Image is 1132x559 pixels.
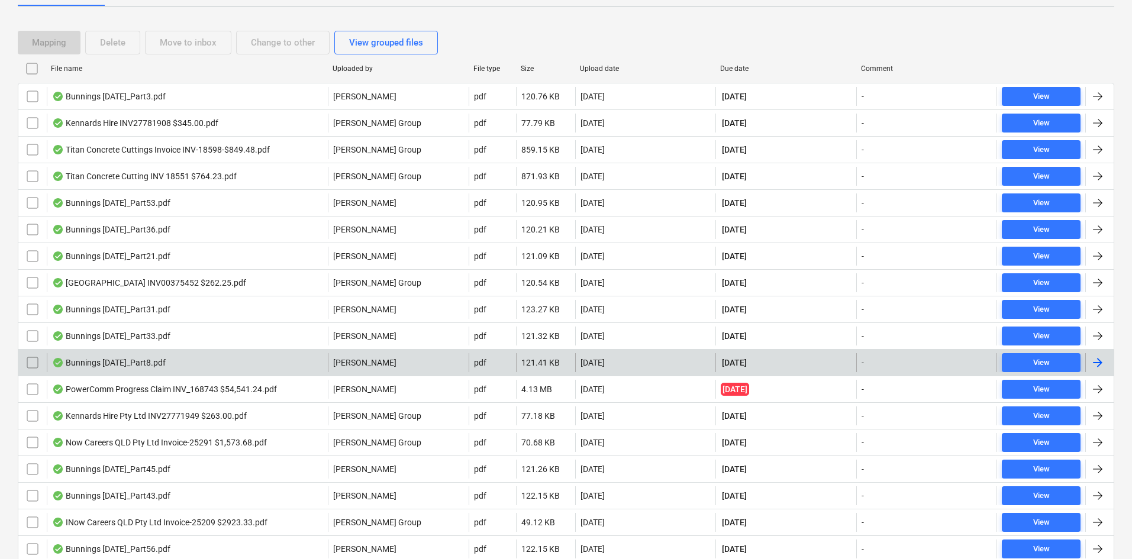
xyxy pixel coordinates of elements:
div: OCR finished [52,358,64,367]
div: View [1033,409,1050,423]
div: [GEOGRAPHIC_DATA] INV00375452 $262.25.pdf [52,278,246,287]
div: pdf [474,145,486,154]
div: Kennards Hire Pty Ltd INV27771949 $263.00.pdf [52,411,247,421]
div: [DATE] [580,411,605,421]
span: [DATE] [721,383,749,396]
div: pdf [474,518,486,527]
p: [PERSON_NAME] [333,224,396,235]
button: View [1002,140,1081,159]
div: [DATE] [580,172,605,181]
div: 77.79 KB [521,118,555,128]
div: Bunnings [DATE]_Part45.pdf [52,464,170,474]
span: [DATE] [721,437,748,448]
button: View [1002,513,1081,532]
div: Bunnings [DATE]_Part53.pdf [52,198,170,208]
div: 123.27 KB [521,305,560,314]
button: View [1002,353,1081,372]
button: View [1002,406,1081,425]
button: View [1002,273,1081,292]
div: - [862,251,864,261]
p: [PERSON_NAME] [333,91,396,102]
div: View [1033,489,1050,503]
div: View [1033,223,1050,237]
div: OCR finished [52,491,64,500]
div: View [1033,170,1050,183]
div: - [862,411,864,421]
p: [PERSON_NAME] Group [333,117,421,129]
div: - [862,491,864,500]
div: 120.76 KB [521,92,560,101]
span: [DATE] [721,197,748,209]
div: 122.15 KB [521,491,560,500]
p: [PERSON_NAME] Group [333,516,421,528]
div: View [1033,143,1050,157]
div: 120.95 KB [521,198,560,208]
div: Bunnings [DATE]_Part56.pdf [52,544,170,554]
p: [PERSON_NAME] Group [333,437,421,448]
div: - [862,118,864,128]
div: OCR finished [52,544,64,554]
div: pdf [474,172,486,181]
div: OCR finished [52,278,64,287]
div: [DATE] [580,544,605,554]
div: pdf [474,358,486,367]
div: pdf [474,118,486,128]
div: 122.15 KB [521,544,560,554]
div: [DATE] [580,92,605,101]
div: OCR finished [52,518,64,527]
span: [DATE] [721,543,748,555]
div: OCR finished [52,198,64,208]
div: View [1033,196,1050,210]
div: - [862,172,864,181]
div: [DATE] [580,358,605,367]
div: - [862,305,864,314]
div: [DATE] [580,464,605,474]
div: Now Careers QLD Pty Ltd Invoice-25291 $1,573.68.pdf [52,438,267,447]
div: Upload date [580,64,711,73]
div: Bunnings [DATE]_Part3.pdf [52,92,166,101]
div: Bunnings [DATE]_Part43.pdf [52,491,170,500]
div: pdf [474,278,486,287]
div: [DATE] [580,251,605,261]
div: Size [521,64,570,73]
iframe: Chat Widget [1073,502,1132,559]
div: OCR finished [52,411,64,421]
div: 49.12 KB [521,518,555,527]
button: View [1002,486,1081,505]
p: [PERSON_NAME] [333,197,396,209]
span: [DATE] [721,516,748,528]
button: View [1002,167,1081,186]
div: File type [473,64,511,73]
div: View [1033,383,1050,396]
div: - [862,92,864,101]
div: 70.68 KB [521,438,555,447]
div: INow Careers QLD Pty Ltd Invoice-25209 $2923.33.pdf [52,518,267,527]
span: [DATE] [721,170,748,182]
div: - [862,225,864,234]
div: pdf [474,464,486,474]
span: [DATE] [721,91,748,102]
div: View [1033,117,1050,130]
div: OCR finished [52,225,64,234]
div: Bunnings [DATE]_Part33.pdf [52,331,170,341]
div: View [1033,542,1050,556]
button: View [1002,300,1081,319]
button: View [1002,460,1081,479]
p: [PERSON_NAME] [333,357,396,369]
div: pdf [474,92,486,101]
p: [PERSON_NAME] Group [333,144,421,156]
div: 859.15 KB [521,145,560,154]
div: PowerComm Progress Claim INV_168743 $54,541.24.pdf [52,384,277,394]
span: [DATE] [721,463,748,475]
div: View [1033,329,1050,343]
div: View [1033,90,1050,104]
button: View [1002,380,1081,399]
button: View [1002,539,1081,558]
div: 120.54 KB [521,278,560,287]
div: View grouped files [349,35,423,50]
div: View [1033,356,1050,370]
div: 121.09 KB [521,251,560,261]
div: OCR finished [52,438,64,447]
div: OCR finished [52,251,64,261]
div: pdf [474,198,486,208]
